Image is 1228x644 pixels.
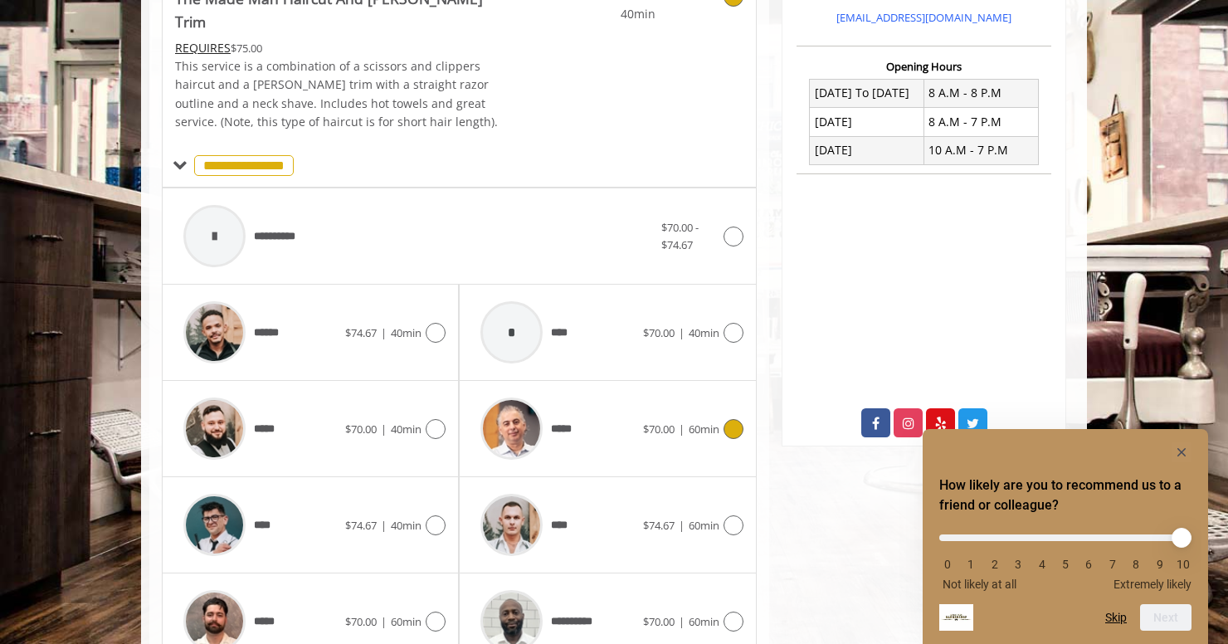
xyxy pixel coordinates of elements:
[391,422,422,437] span: 40min
[1113,578,1191,591] span: Extremely likely
[962,558,979,571] li: 1
[679,325,685,340] span: |
[175,39,509,57] div: $75.00
[661,220,699,252] span: $70.00 - $74.67
[175,40,231,56] span: This service needs some Advance to be paid before we block your appointment
[923,79,1038,107] td: 8 A.M - 8 P.M
[1034,558,1050,571] li: 4
[679,422,685,437] span: |
[381,325,387,340] span: |
[643,422,675,437] span: $70.00
[689,518,719,533] span: 60min
[810,136,924,164] td: [DATE]
[1152,558,1168,571] li: 9
[381,422,387,437] span: |
[939,558,956,571] li: 0
[1057,558,1074,571] li: 5
[836,10,1011,25] a: [EMAIL_ADDRESS][DOMAIN_NAME]
[1172,442,1191,462] button: Hide survey
[345,422,377,437] span: $70.00
[810,108,924,136] td: [DATE]
[1080,558,1097,571] li: 6
[689,422,719,437] span: 60min
[391,614,422,629] span: 60min
[679,614,685,629] span: |
[391,518,422,533] span: 40min
[689,614,719,629] span: 60min
[345,518,377,533] span: $74.67
[987,558,1003,571] li: 2
[939,522,1191,591] div: How likely are you to recommend us to a friend or colleague? Select an option from 0 to 10, with ...
[939,476,1191,515] h2: How likely are you to recommend us to a friend or colleague? Select an option from 0 to 10, with ...
[381,614,387,629] span: |
[643,614,675,629] span: $70.00
[381,518,387,533] span: |
[1104,558,1121,571] li: 7
[797,61,1051,72] h3: Opening Hours
[345,614,377,629] span: $70.00
[943,578,1016,591] span: Not likely at all
[810,79,924,107] td: [DATE] To [DATE]
[689,325,719,340] span: 40min
[643,325,675,340] span: $70.00
[1128,558,1144,571] li: 8
[1010,558,1026,571] li: 3
[679,518,685,533] span: |
[939,442,1191,631] div: How likely are you to recommend us to a friend or colleague? Select an option from 0 to 10, with ...
[923,136,1038,164] td: 10 A.M - 7 P.M
[923,108,1038,136] td: 8 A.M - 7 P.M
[643,518,675,533] span: $74.67
[175,57,509,132] p: This service is a combination of a scissors and clippers haircut and a [PERSON_NAME] trim with a ...
[391,325,422,340] span: 40min
[1175,558,1191,571] li: 10
[1105,611,1127,624] button: Skip
[558,5,655,23] span: 40min
[1140,604,1191,631] button: Next question
[345,325,377,340] span: $74.67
